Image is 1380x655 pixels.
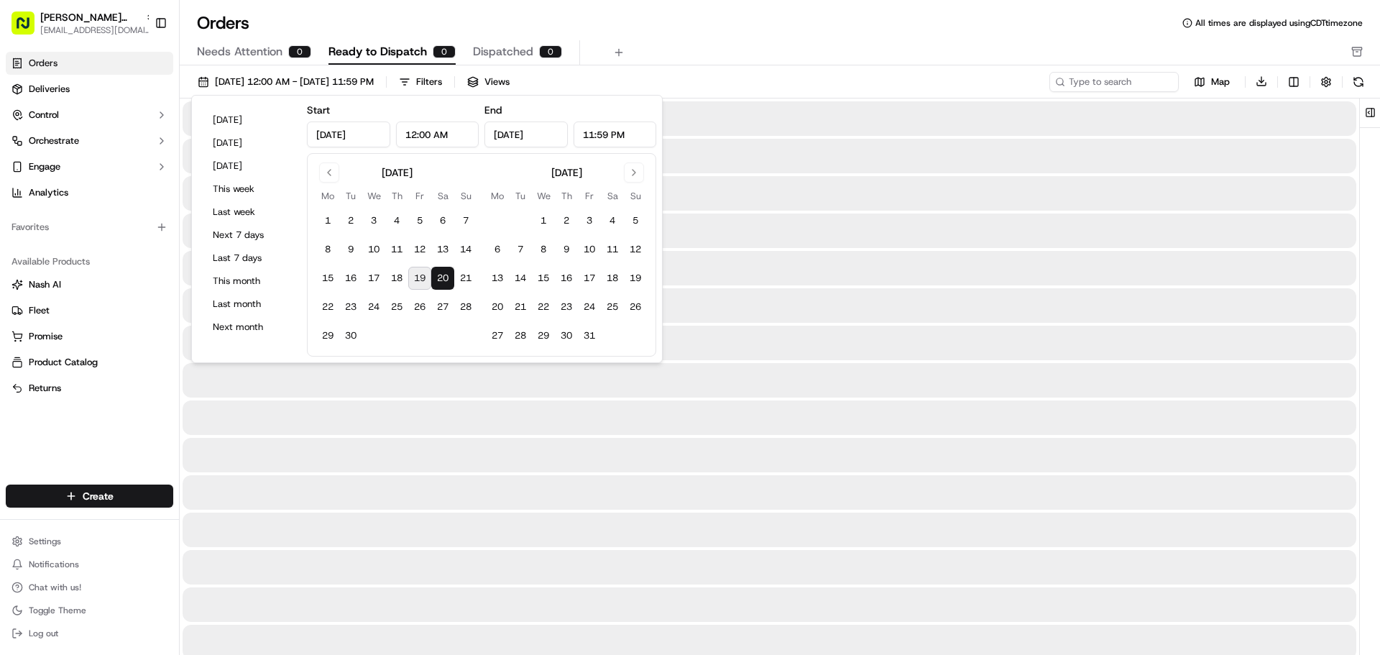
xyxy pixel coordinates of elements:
button: 26 [624,296,647,319]
button: Next month [206,317,293,337]
button: Returns [6,377,173,400]
span: Ready to Dispatch [328,43,427,60]
span: Views [484,75,510,88]
button: 15 [316,267,339,290]
div: Available Products [6,250,173,273]
button: Last 7 days [206,248,293,268]
button: Last month [206,294,293,314]
button: 5 [408,209,431,232]
button: 18 [601,267,624,290]
span: [PERSON_NAME][GEOGRAPHIC_DATA] [45,262,195,273]
button: This week [206,179,293,199]
button: [DATE] [206,133,293,153]
button: 23 [339,296,362,319]
button: 12 [624,238,647,261]
button: 12 [408,238,431,261]
img: 1736555255976-a54dd68f-1ca7-489b-9aae-adbdc363a1c4 [29,224,40,235]
button: 6 [431,209,454,232]
button: Control [6,104,173,127]
button: 17 [578,267,601,290]
span: Dispatched [473,43,533,60]
button: 9 [555,238,578,261]
button: 31 [578,324,601,347]
th: Monday [316,188,339,203]
span: Returns [29,382,61,395]
button: 2 [555,209,578,232]
button: 6 [486,238,509,261]
button: 21 [509,296,532,319]
button: 9 [339,238,362,261]
span: Product Catalog [29,356,98,369]
span: All times are displayed using CDT timezone [1195,17,1363,29]
button: 24 [578,296,601,319]
a: Nash AI [11,278,167,291]
button: 26 [408,296,431,319]
button: 16 [555,267,578,290]
button: 29 [532,324,555,347]
span: Toggle Theme [29,605,86,616]
span: Needs Attention [197,43,282,60]
input: Type to search [1049,72,1179,92]
button: 19 [624,267,647,290]
span: [PERSON_NAME][GEOGRAPHIC_DATA] [40,10,139,24]
button: Engage [6,155,173,178]
div: 0 [433,45,456,58]
button: 4 [601,209,624,232]
button: 8 [532,238,555,261]
button: 10 [362,238,385,261]
div: We're available if you need us! [65,152,198,163]
div: 💻 [121,323,133,334]
span: Analytics [29,186,68,199]
button: 15 [532,267,555,290]
span: Orchestrate [29,134,79,147]
img: Snider Plaza [14,248,37,271]
th: Friday [408,188,431,203]
button: [PERSON_NAME][GEOGRAPHIC_DATA][EMAIL_ADDRESS][DOMAIN_NAME] [6,6,149,40]
div: Start new chat [65,137,236,152]
span: Orders [29,57,57,70]
button: Go to previous month [319,162,339,183]
button: 30 [339,324,362,347]
th: Saturday [601,188,624,203]
button: Toggle Theme [6,600,173,620]
img: 5e9a9d7314ff4150bce227a61376b483.jpg [30,137,56,163]
button: 30 [555,324,578,347]
button: 8 [316,238,339,261]
span: Create [83,489,114,503]
button: Nash AI [6,273,173,296]
th: Thursday [385,188,408,203]
a: Promise [11,330,167,343]
a: 💻API Documentation [116,316,236,342]
button: Log out [6,623,173,643]
a: Deliveries [6,78,173,101]
button: Orchestrate [6,129,173,152]
button: [EMAIL_ADDRESS][DOMAIN_NAME] [40,24,155,36]
button: Map [1184,73,1239,91]
button: 4 [385,209,408,232]
span: Chat with us! [29,582,81,593]
span: Engage [29,160,60,173]
th: Tuesday [509,188,532,203]
th: Sunday [454,188,477,203]
span: Deliveries [29,83,70,96]
img: Liam S. [14,209,37,232]
button: 14 [509,267,532,290]
button: 1 [316,209,339,232]
button: 22 [532,296,555,319]
span: Settings [29,536,61,547]
th: Wednesday [362,188,385,203]
input: Got a question? Start typing here... [37,93,259,108]
button: Last week [206,202,293,222]
button: 10 [578,238,601,261]
span: API Documentation [136,321,231,336]
button: 3 [578,209,601,232]
a: Powered byPylon [101,356,174,367]
button: [DATE] 12:00 AM - [DATE] 11:59 PM [191,72,380,92]
th: Monday [486,188,509,203]
th: Thursday [555,188,578,203]
button: [DATE] [206,110,293,130]
button: 20 [486,296,509,319]
button: Product Catalog [6,351,173,374]
button: 28 [454,296,477,319]
button: 20 [431,267,454,290]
